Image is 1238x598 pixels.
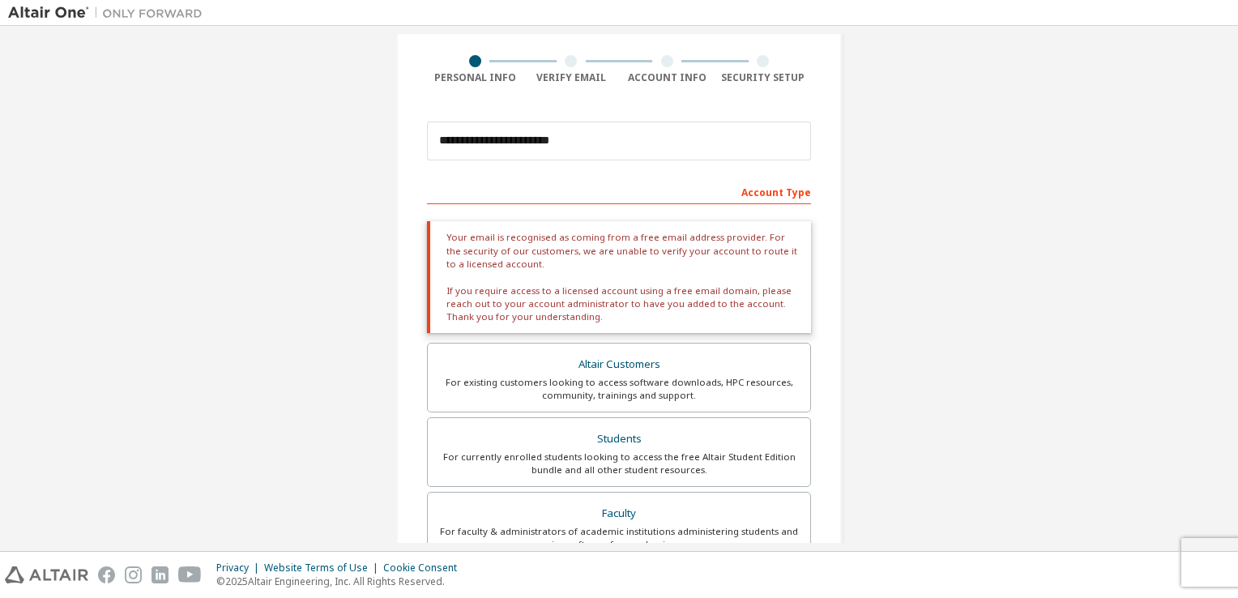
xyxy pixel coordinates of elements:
div: For existing customers looking to access software downloads, HPC resources, community, trainings ... [438,376,800,402]
img: instagram.svg [125,566,142,583]
div: Security Setup [715,71,812,84]
div: Personal Info [427,71,523,84]
div: Faculty [438,502,800,525]
div: Privacy [216,562,264,575]
div: Your email is recognised as coming from a free email address provider. For the security of our cu... [427,221,811,333]
img: linkedin.svg [152,566,169,583]
img: Altair One [8,5,211,21]
div: Account Type [427,178,811,204]
div: Altair Customers [438,353,800,376]
div: For currently enrolled students looking to access the free Altair Student Edition bundle and all ... [438,451,800,476]
div: Students [438,428,800,451]
img: facebook.svg [98,566,115,583]
img: youtube.svg [178,566,202,583]
div: For faculty & administrators of academic institutions administering students and accessing softwa... [438,525,800,551]
p: © 2025 Altair Engineering, Inc. All Rights Reserved. [216,575,467,588]
div: Verify Email [523,71,620,84]
div: Cookie Consent [383,562,467,575]
div: Website Terms of Use [264,562,383,575]
img: altair_logo.svg [5,566,88,583]
div: Account Info [619,71,715,84]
